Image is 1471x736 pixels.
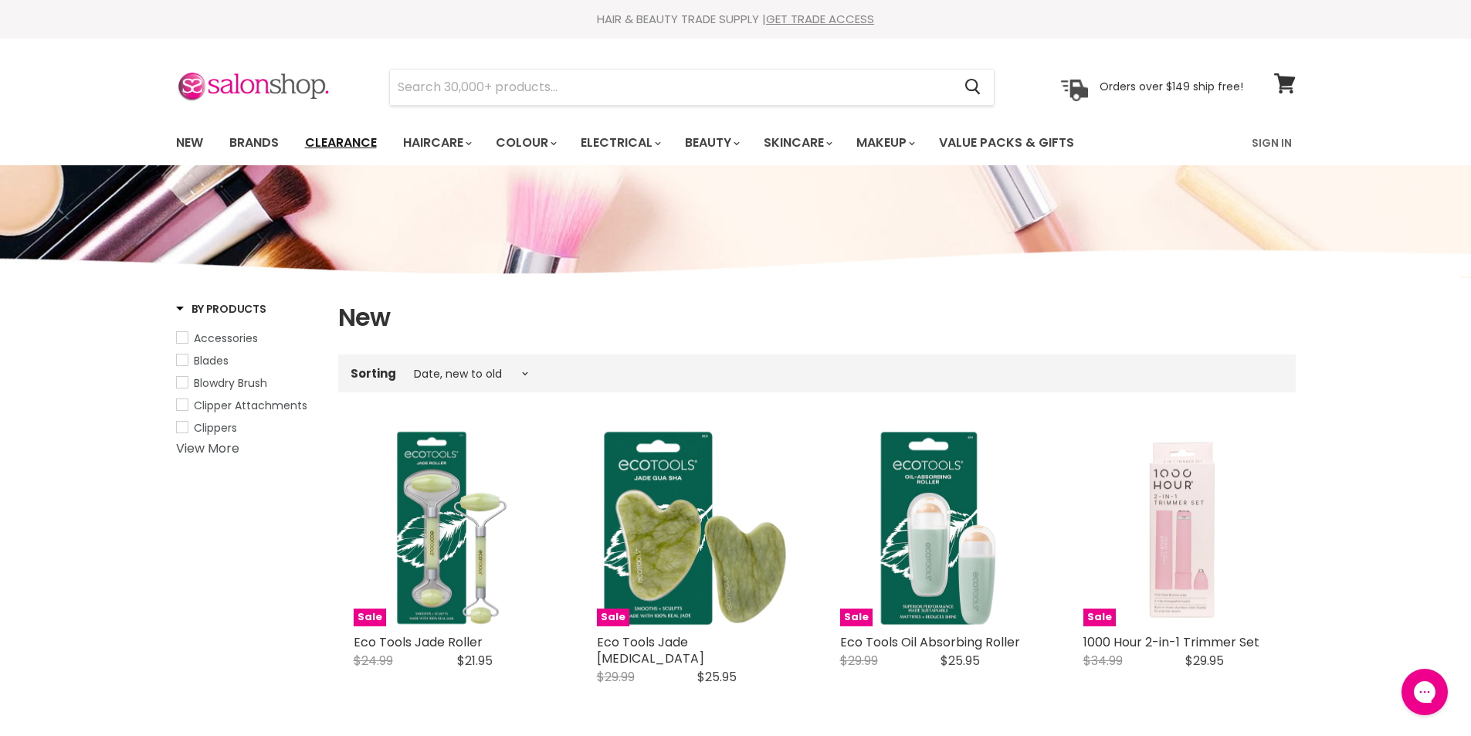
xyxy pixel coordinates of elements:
[597,429,794,626] a: Eco Tools Jade Gua Sha Sale
[157,12,1315,27] div: HAIR & BEAUTY TRADE SUPPLY |
[1083,652,1123,670] span: $34.99
[354,652,393,670] span: $24.99
[1242,127,1301,159] a: Sign In
[293,127,388,159] a: Clearance
[1083,429,1280,626] a: 1000 Hour 2-in-1 Trimmer Set 1000 Hour 2-in-1 Trimmer Set Sale
[484,127,566,159] a: Colour
[1394,663,1456,721] iframe: Gorgias live chat messenger
[354,429,551,626] a: Eco Tools Jade Roller Eco Tools Jade Roller Sale
[218,127,290,159] a: Brands
[752,127,842,159] a: Skincare
[840,609,873,626] span: Sale
[354,609,386,626] span: Sale
[164,127,215,159] a: New
[597,429,794,626] img: Eco Tools Jade Gua Sha
[194,398,307,413] span: Clipper Attachments
[176,397,319,414] a: Clipper Attachments
[927,127,1086,159] a: Value Packs & Gifts
[845,127,924,159] a: Makeup
[597,609,629,626] span: Sale
[840,429,1037,626] a: Eco Tools Oil Absorbing Roller Eco Tools Oil Absorbing Roller Sale
[389,69,995,106] form: Product
[941,652,980,670] span: $25.95
[953,70,994,105] button: Search
[390,70,953,105] input: Search
[176,375,319,392] a: Blowdry Brush
[840,429,1037,626] img: Eco Tools Oil Absorbing Roller
[194,375,267,391] span: Blowdry Brush
[569,127,670,159] a: Electrical
[766,11,874,27] a: GET TRADE ACCESS
[338,301,1296,334] h1: New
[351,367,396,380] label: Sorting
[194,353,229,368] span: Blades
[1083,609,1116,626] span: Sale
[697,668,737,686] span: $25.95
[176,419,319,436] a: Clippers
[840,652,878,670] span: $29.99
[1083,429,1280,626] img: 1000 Hour 2-in-1 Trimmer Set
[164,120,1164,165] ul: Main menu
[157,120,1315,165] nav: Main
[597,633,704,667] a: Eco Tools Jade [MEDICAL_DATA]
[176,330,319,347] a: Accessories
[391,127,481,159] a: Haircare
[194,420,237,436] span: Clippers
[176,301,266,317] h3: By Products
[1185,652,1224,670] span: $29.95
[1100,80,1243,93] p: Orders over $149 ship free!
[1083,633,1259,651] a: 1000 Hour 2-in-1 Trimmer Set
[673,127,749,159] a: Beauty
[194,331,258,346] span: Accessories
[457,652,493,670] span: $21.95
[840,633,1020,651] a: Eco Tools Oil Absorbing Roller
[597,668,635,686] span: $29.99
[354,429,551,626] img: Eco Tools Jade Roller
[176,352,319,369] a: Blades
[176,439,239,457] a: View More
[354,633,483,651] a: Eco Tools Jade Roller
